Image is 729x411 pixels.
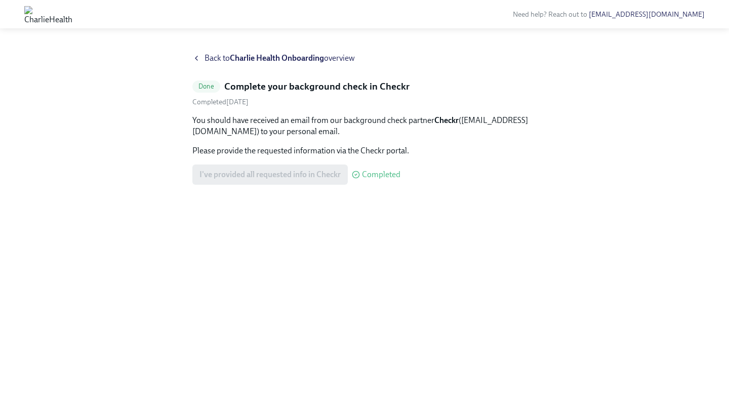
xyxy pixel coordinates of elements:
[192,98,249,106] span: Completed [DATE]
[362,171,400,179] span: Completed
[513,10,705,19] span: Need help? Reach out to
[192,115,537,137] p: You should have received an email from our background check partner ([EMAIL_ADDRESS][DOMAIN_NAME]...
[589,10,705,19] a: [EMAIL_ADDRESS][DOMAIN_NAME]
[205,53,355,64] span: Back to overview
[224,80,410,93] h5: Complete your background check in Checkr
[230,53,324,63] strong: Charlie Health Onboarding
[434,115,459,125] strong: Checkr
[192,53,537,64] a: Back toCharlie Health Onboardingoverview
[24,6,72,22] img: CharlieHealth
[192,145,537,156] p: Please provide the requested information via the Checkr portal.
[192,83,220,90] span: Done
